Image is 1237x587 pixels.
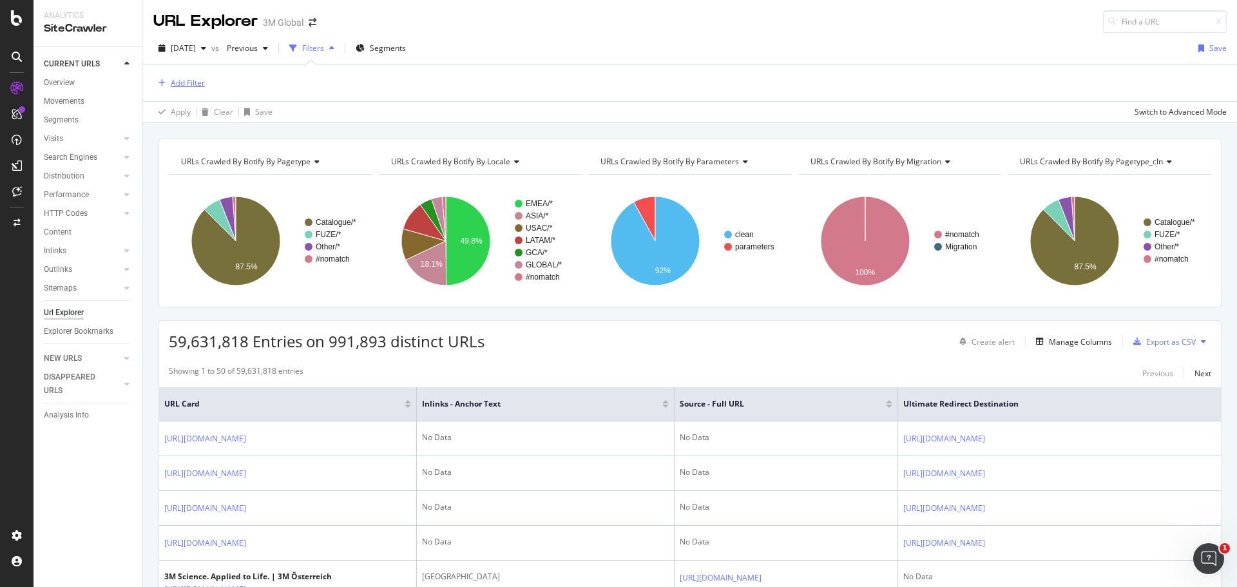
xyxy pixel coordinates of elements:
[680,467,892,478] div: No Data
[263,16,303,29] div: 3M Global
[44,263,120,276] a: Outlinks
[798,185,1002,297] svg: A chart.
[44,352,120,365] a: NEW URLS
[44,188,120,202] a: Performance
[44,263,72,276] div: Outlinks
[1020,156,1163,167] span: URLs Crawled By Botify By pagetype_cln
[197,102,233,122] button: Clear
[44,113,133,127] a: Segments
[153,102,191,122] button: Apply
[903,537,985,550] a: [URL][DOMAIN_NAME]
[44,169,120,183] a: Distribution
[1209,43,1227,53] div: Save
[255,106,273,117] div: Save
[44,226,72,239] div: Content
[422,571,669,582] div: [GEOGRAPHIC_DATA]
[388,151,571,172] h4: URLs Crawled By Botify By locale
[1146,336,1196,347] div: Export as CSV
[903,398,1196,410] span: Ultimate Redirect Destination
[1220,543,1230,553] span: 1
[526,211,549,220] text: ASIA/*
[1075,262,1097,271] text: 87.5%
[44,370,120,398] a: DISAPPEARED URLS
[171,77,205,88] div: Add Filter
[680,432,892,443] div: No Data
[1128,331,1196,352] button: Export as CSV
[44,169,84,183] div: Distribution
[526,273,560,282] text: #nomatch
[379,185,582,297] svg: A chart.
[316,242,340,251] text: Other/*
[169,331,484,352] span: 59,631,818 Entries on 991,893 distinct URLs
[735,230,754,239] text: clean
[526,236,556,245] text: LATAM/*
[1193,543,1224,574] iframe: Intercom live chat
[171,106,191,117] div: Apply
[903,432,985,445] a: [URL][DOMAIN_NAME]
[44,352,82,365] div: NEW URLS
[1103,10,1227,33] input: Find a URL
[735,242,774,251] text: parameters
[164,571,332,582] div: 3M Science. Applied to Life. | 3M Österreich
[44,10,132,21] div: Analytics
[1129,102,1227,122] button: Switch to Advanced Mode
[44,409,89,422] div: Analysis Info
[44,57,120,71] a: CURRENT URLS
[169,185,372,297] svg: A chart.
[44,57,100,71] div: CURRENT URLS
[236,262,258,271] text: 87.5%
[972,336,1015,347] div: Create alert
[153,10,258,32] div: URL Explorer
[181,156,311,167] span: URLs Crawled By Botify By pagetype
[1008,185,1211,297] svg: A chart.
[44,151,120,164] a: Search Engines
[44,21,132,36] div: SiteCrawler
[680,536,892,548] div: No Data
[316,255,350,264] text: #nomatch
[44,188,89,202] div: Performance
[44,76,133,90] a: Overview
[526,224,553,233] text: USAC/*
[600,156,739,167] span: URLs Crawled By Botify By parameters
[422,501,669,513] div: No Data
[309,18,316,27] div: arrow-right-arrow-left
[1142,365,1173,381] button: Previous
[655,266,671,275] text: 92%
[422,536,669,548] div: No Data
[44,244,120,258] a: Inlinks
[44,244,66,258] div: Inlinks
[44,306,84,320] div: Url Explorer
[903,571,1216,582] div: No Data
[44,95,133,108] a: Movements
[1155,230,1180,239] text: FUZE/*
[302,43,324,53] div: Filters
[44,95,84,108] div: Movements
[422,467,669,478] div: No Data
[1155,242,1179,251] text: Other/*
[44,306,133,320] a: Url Explorer
[164,467,246,480] a: [URL][DOMAIN_NAME]
[153,75,205,91] button: Add Filter
[164,537,246,550] a: [URL][DOMAIN_NAME]
[1135,106,1227,117] div: Switch to Advanced Mode
[164,432,246,445] a: [URL][DOMAIN_NAME]
[1049,336,1112,347] div: Manage Columns
[239,102,273,122] button: Save
[1031,334,1112,349] button: Manage Columns
[588,185,792,297] div: A chart.
[44,226,133,239] a: Content
[422,398,643,410] span: Inlinks - Anchor Text
[44,151,97,164] div: Search Engines
[222,38,273,59] button: Previous
[954,331,1015,352] button: Create alert
[44,409,133,422] a: Analysis Info
[1155,218,1195,227] text: Catalogue/*
[855,268,875,277] text: 100%
[391,156,510,167] span: URLs Crawled By Botify By locale
[44,282,120,295] a: Sitemaps
[44,113,79,127] div: Segments
[1193,38,1227,59] button: Save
